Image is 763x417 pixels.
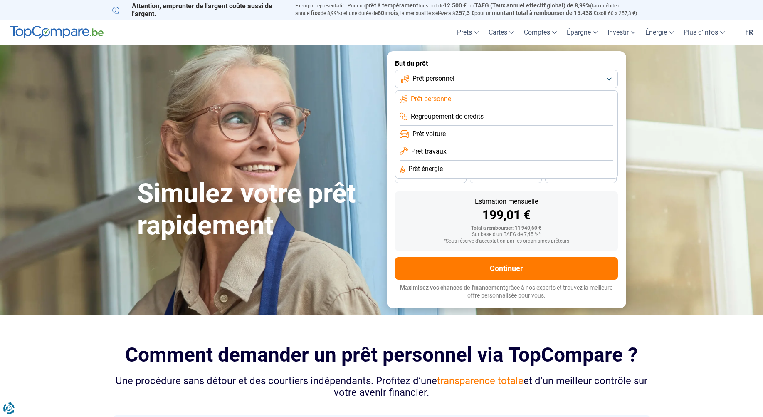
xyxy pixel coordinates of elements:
span: montant total à rembourser de 15.438 € [492,10,597,16]
div: Total à rembourser: 11 940,60 € [402,226,611,231]
label: But du prêt [395,60,618,67]
span: Maximisez vos chances de financement [400,284,505,291]
span: Prêt personnel [411,94,453,104]
a: Énergie [640,20,679,45]
div: *Sous réserve d'acceptation par les organismes prêteurs [402,238,611,244]
h1: Simulez votre prêt rapidement [137,178,377,242]
p: Exemple représentatif : Pour un tous but de , un (taux débiteur annuel de 8,99%) et une durée de ... [295,2,651,17]
span: Regroupement de crédits [411,112,484,121]
p: grâce à nos experts et trouvez la meilleure offre personnalisée pour vous. [395,284,618,300]
span: 12.500 € [444,2,467,9]
span: 30 mois [496,174,515,179]
span: 24 mois [572,174,590,179]
a: Plus d'infos [679,20,730,45]
span: TAEG (Taux annuel effectif global) de 8,99% [474,2,590,9]
a: Épargne [562,20,602,45]
div: Sur base d'un TAEG de 7,45 %* [402,232,611,238]
span: transparence totale [437,375,523,387]
span: 257,3 € [455,10,474,16]
span: Prêt personnel [412,74,454,83]
a: Cartes [484,20,519,45]
span: 36 mois [422,174,440,179]
span: Prêt travaux [411,147,447,156]
div: Estimation mensuelle [402,198,611,205]
a: Prêts [452,20,484,45]
a: Investir [602,20,640,45]
span: 60 mois [378,10,398,16]
span: prêt à tempérament [365,2,418,9]
div: 199,01 € [402,209,611,221]
div: Une procédure sans détour et des courtiers indépendants. Profitez d’une et d’un meilleur contrôle... [112,375,651,399]
img: TopCompare [10,26,104,39]
a: Comptes [519,20,562,45]
a: fr [740,20,758,45]
span: Prêt énergie [408,164,443,174]
button: Continuer [395,257,618,280]
button: Prêt personnel [395,70,618,88]
span: fixe [311,10,321,16]
span: Prêt voiture [412,129,446,139]
h2: Comment demander un prêt personnel via TopCompare ? [112,343,651,366]
p: Attention, emprunter de l'argent coûte aussi de l'argent. [112,2,285,18]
